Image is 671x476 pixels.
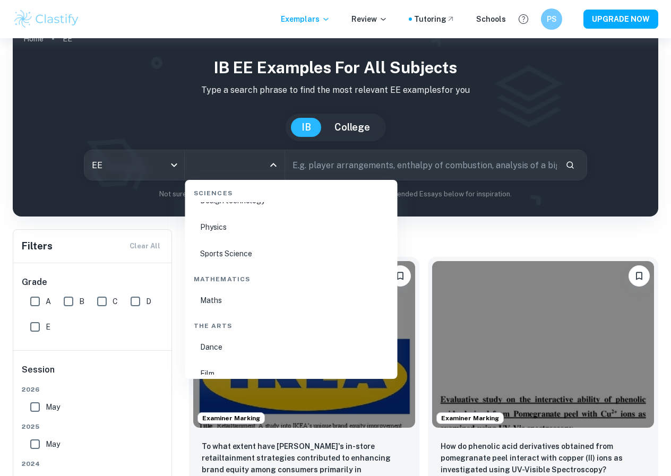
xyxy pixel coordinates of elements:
p: Review [351,13,388,25]
button: Bookmark [629,265,650,287]
button: Search [561,156,579,174]
p: Exemplars [281,13,330,25]
li: Maths [190,288,393,313]
div: EE [84,150,184,180]
p: EE [63,33,72,45]
img: Clastify logo [13,8,80,30]
p: How do phenolic acid derivatives obtained from pomegranate peel interact with copper (II) ions as... [441,440,646,475]
span: E [46,321,50,333]
h1: All EE Examples [189,229,658,248]
li: Physics [190,215,393,239]
div: The Arts [190,313,393,335]
li: Dance [190,335,393,359]
li: Sports Science [190,241,393,266]
a: Tutoring [414,13,455,25]
a: Home [23,31,44,46]
input: E.g. player arrangements, enthalpy of combustion, analysis of a big city... [285,150,556,180]
button: Bookmark [390,265,411,287]
h6: Filters [22,239,53,254]
button: Help and Feedback [514,10,532,28]
span: D [146,296,151,307]
span: B [79,296,84,307]
span: C [113,296,118,307]
p: Type a search phrase to find the most relevant EE examples for you [21,84,650,97]
a: Schools [476,13,506,25]
img: Chemistry EE example thumbnail: How do phenolic acid derivatives obtaine [432,261,654,428]
span: 2025 [22,422,164,431]
h6: PS [546,13,558,25]
button: Close [266,158,281,172]
div: Sciences [190,180,393,202]
p: Not sure what to search for? You can always look through our example Extended Essays below for in... [21,189,650,200]
span: Examiner Marking [437,413,503,423]
span: May [46,438,60,450]
button: IB [291,118,322,137]
span: May [46,401,60,413]
div: Mathematics [190,266,393,288]
button: PS [541,8,562,30]
h6: Grade [22,276,164,289]
button: College [324,118,381,137]
span: 2026 [22,385,164,394]
span: A [46,296,51,307]
h6: Session [22,364,164,385]
button: UPGRADE NOW [583,10,658,29]
span: Examiner Marking [198,413,264,423]
h1: IB EE examples for all subjects [21,56,650,80]
li: Film [190,361,393,386]
span: 2024 [22,459,164,469]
